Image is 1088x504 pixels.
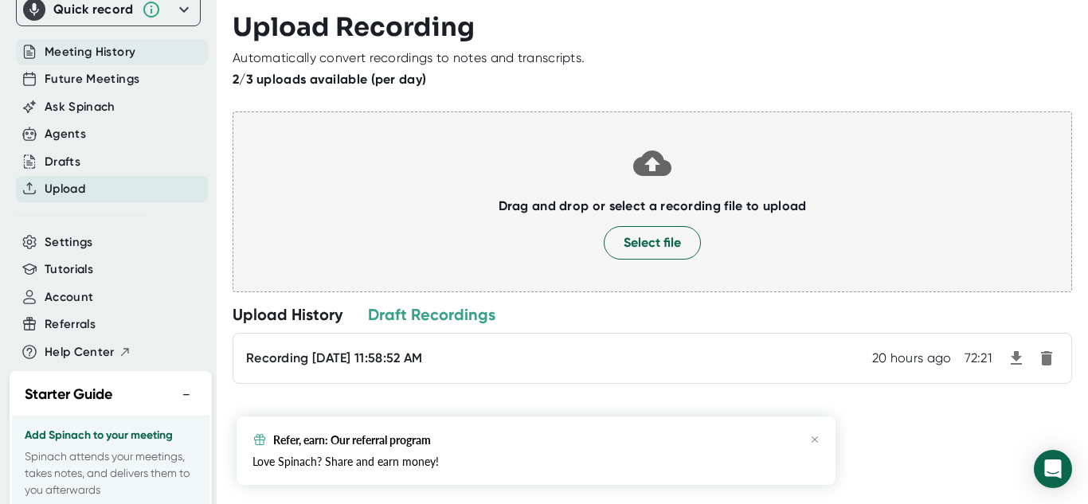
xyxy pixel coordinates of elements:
[176,383,197,406] button: −
[25,448,197,498] p: Spinach attends your meetings, takes notes, and delivers them to you afterwards
[872,350,952,366] div: 8/27/2025, 11:58:52 AM
[45,343,115,361] span: Help Center
[45,233,93,252] button: Settings
[45,180,85,198] button: Upload
[45,288,93,307] button: Account
[45,125,86,143] button: Agents
[246,350,422,366] div: Recording [DATE] 11:58:52 AM
[45,315,96,334] button: Referrals
[233,50,585,66] div: Automatically convert recordings to notes and transcripts.
[45,260,93,279] button: Tutorials
[368,304,495,325] div: Draft Recordings
[965,350,992,366] div: 72:21
[25,429,197,442] h3: Add Spinach to your meeting
[45,43,135,61] button: Meeting History
[45,343,131,361] button: Help Center
[45,98,115,116] button: Ask Spinach
[25,384,112,405] h2: Starter Guide
[233,72,426,87] b: 2/3 uploads available (per day)
[45,153,80,171] button: Drafts
[1034,450,1072,488] div: Open Intercom Messenger
[53,2,134,18] div: Quick record
[233,12,1072,42] h3: Upload Recording
[499,198,807,213] b: Drag and drop or select a recording file to upload
[624,233,681,252] span: Select file
[604,226,701,260] button: Select file
[233,304,342,325] div: Upload History
[45,70,139,88] button: Future Meetings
